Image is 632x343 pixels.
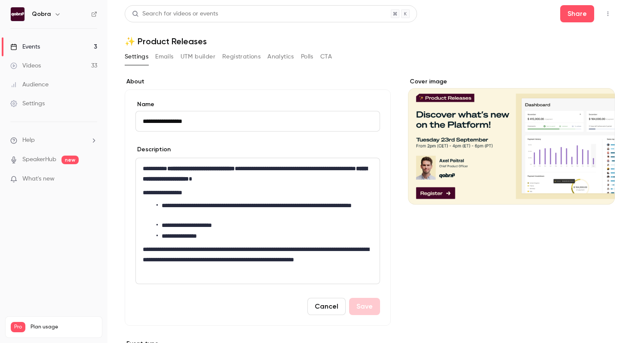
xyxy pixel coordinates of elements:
[10,61,41,70] div: Videos
[61,156,79,164] span: new
[408,77,615,86] label: Cover image
[408,77,615,205] section: Cover image
[301,50,313,64] button: Polls
[22,175,55,184] span: What's new
[125,36,615,46] h1: ✨ Product Releases
[125,50,148,64] button: Settings
[136,158,380,284] div: editor
[10,136,97,145] li: help-dropdown-opener
[125,77,391,86] label: About
[135,100,380,109] label: Name
[222,50,261,64] button: Registrations
[267,50,294,64] button: Analytics
[320,50,332,64] button: CTA
[11,322,25,332] span: Pro
[10,80,49,89] div: Audience
[22,155,56,164] a: SpeakerHub
[560,5,594,22] button: Share
[155,50,173,64] button: Emails
[10,43,40,51] div: Events
[181,50,215,64] button: UTM builder
[32,10,51,18] h6: Qobra
[132,9,218,18] div: Search for videos or events
[135,145,171,154] label: Description
[307,298,346,315] button: Cancel
[22,136,35,145] span: Help
[10,99,45,108] div: Settings
[135,158,380,284] section: description
[31,324,97,331] span: Plan usage
[11,7,25,21] img: Qobra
